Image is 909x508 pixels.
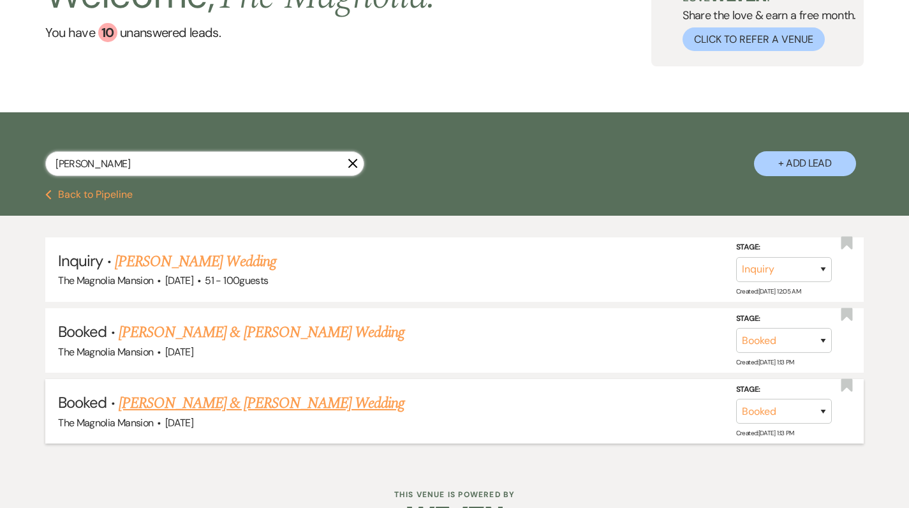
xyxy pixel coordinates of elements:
button: Back to Pipeline [45,190,133,200]
label: Stage: [736,311,832,325]
span: Inquiry [58,251,103,271]
span: Booked [58,322,107,341]
button: + Add Lead [754,151,856,176]
span: [DATE] [165,274,193,287]
button: Click to Refer a Venue [683,27,825,51]
span: [DATE] [165,416,193,430]
span: Created: [DATE] 1:13 PM [736,358,794,366]
span: The Magnolia Mansion [58,416,153,430]
div: 10 [98,23,117,42]
span: [DATE] [165,345,193,359]
label: Stage: [736,383,832,397]
label: Stage: [736,241,832,255]
span: Created: [DATE] 1:13 PM [736,429,794,437]
span: The Magnolia Mansion [58,345,153,359]
span: Booked [58,392,107,412]
input: Search by name, event date, email address or phone number [45,151,364,176]
a: [PERSON_NAME] & [PERSON_NAME] Wedding [119,321,404,344]
span: 51 - 100 guests [205,274,268,287]
a: You have 10 unanswered leads. [45,23,436,42]
span: The Magnolia Mansion [58,274,153,287]
a: [PERSON_NAME] Wedding [115,250,276,273]
span: Created: [DATE] 12:05 AM [736,287,801,295]
a: [PERSON_NAME] & [PERSON_NAME] Wedding [119,392,404,415]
